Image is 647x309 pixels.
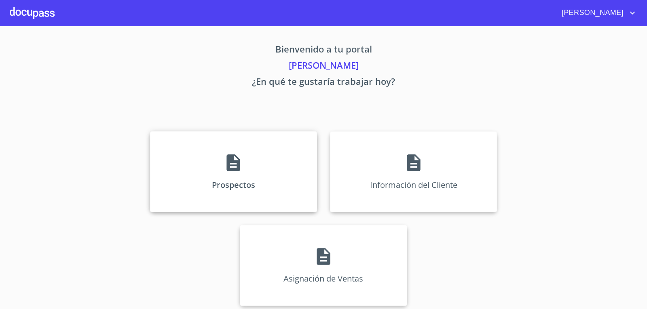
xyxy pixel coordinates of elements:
p: Asignación de Ventas [283,273,363,284]
p: Bienvenido a tu portal [74,42,573,59]
p: Prospectos [212,179,255,190]
span: [PERSON_NAME] [556,6,628,19]
p: Información del Cliente [370,179,457,190]
p: ¿En qué te gustaría trabajar hoy? [74,75,573,91]
button: account of current user [556,6,637,19]
p: [PERSON_NAME] [74,59,573,75]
